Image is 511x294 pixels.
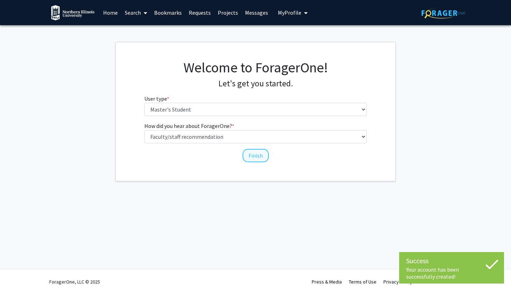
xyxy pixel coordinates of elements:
a: Privacy Policy [383,279,412,285]
button: Finish [243,149,269,162]
h4: Let's get you started. [144,79,367,89]
a: Messages [242,0,272,25]
div: ForagerOne, LLC © 2025 [49,270,100,294]
img: ForagerOne Logo [422,8,465,19]
span: My Profile [278,9,301,16]
a: Search [121,0,151,25]
label: User type [144,94,169,103]
iframe: Chat [5,263,30,289]
a: Projects [214,0,242,25]
a: Home [100,0,121,25]
div: Your account has been successfully created! [406,266,497,280]
label: How did you hear about ForagerOne? [144,122,234,130]
a: Requests [185,0,214,25]
a: Bookmarks [151,0,185,25]
h1: Welcome to ForagerOne! [144,59,367,76]
a: Press & Media [312,279,342,285]
div: Success [406,256,497,266]
img: Northern Illinois University Logo [51,5,94,21]
a: Terms of Use [349,279,376,285]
